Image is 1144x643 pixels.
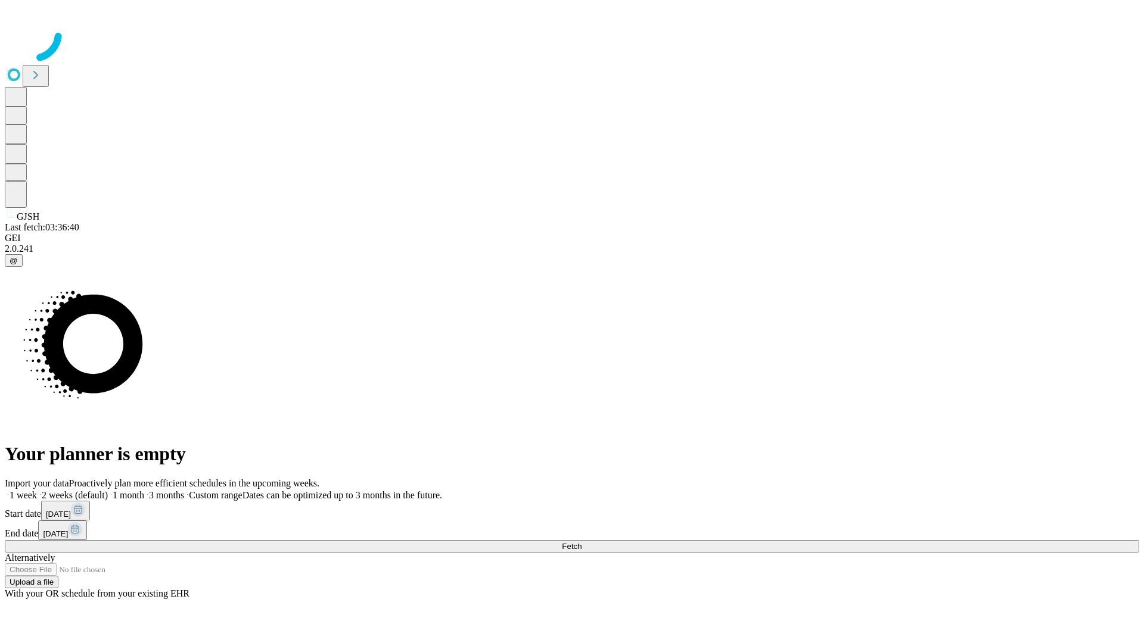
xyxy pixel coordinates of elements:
[562,542,582,551] span: Fetch
[243,490,442,500] span: Dates can be optimized up to 3 months in the future.
[38,520,87,540] button: [DATE]
[149,490,184,500] span: 3 months
[5,576,58,588] button: Upload a file
[41,501,90,520] button: [DATE]
[5,540,1139,553] button: Fetch
[5,244,1139,254] div: 2.0.241
[5,222,79,232] span: Last fetch: 03:36:40
[5,478,69,488] span: Import your data
[42,490,108,500] span: 2 weeks (default)
[189,490,242,500] span: Custom range
[5,233,1139,244] div: GEI
[69,478,319,488] span: Proactively plan more efficient schedules in the upcoming weeks.
[43,529,68,538] span: [DATE]
[5,443,1139,465] h1: Your planner is empty
[10,256,18,265] span: @
[10,490,37,500] span: 1 week
[113,490,144,500] span: 1 month
[5,520,1139,540] div: End date
[17,211,39,221] span: GJSH
[5,501,1139,520] div: Start date
[5,588,189,598] span: With your OR schedule from your existing EHR
[5,553,55,563] span: Alternatively
[5,254,23,267] button: @
[46,510,71,519] span: [DATE]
